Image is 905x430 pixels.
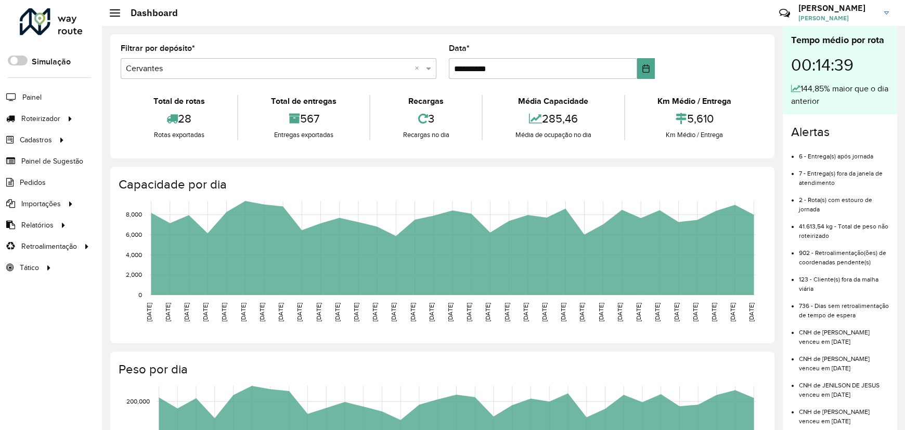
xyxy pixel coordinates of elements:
span: Pedidos [20,177,46,188]
text: [DATE] [692,303,699,321]
li: CNH de [PERSON_NAME] venceu em [DATE] [799,346,889,373]
text: [DATE] [503,303,510,321]
text: 4,000 [126,251,142,258]
text: [DATE] [221,303,227,321]
text: 0 [138,291,142,298]
text: [DATE] [315,303,322,321]
text: [DATE] [183,303,190,321]
div: Média Capacidade [485,95,621,107]
text: 6,000 [126,231,142,238]
li: 736 - Dias sem retroalimentação de tempo de espera [799,293,889,320]
li: 7 - Entrega(s) fora da janela de atendimento [799,161,889,187]
text: [DATE] [353,303,359,321]
li: 41.613,54 kg - Total de peso não roteirizado [799,214,889,240]
text: [DATE] [522,303,529,321]
div: 285,46 [485,107,621,130]
h4: Capacidade por dia [119,177,764,192]
text: [DATE] [146,303,152,321]
text: [DATE] [371,303,378,321]
text: [DATE] [334,303,341,321]
text: [DATE] [748,303,755,321]
span: Painel [22,92,42,103]
div: Tempo médio por rota [791,33,889,47]
span: Cadastros [20,135,52,145]
span: Importações [21,198,61,209]
div: Recargas [373,95,479,107]
span: Painel de Sugestão [21,156,83,167]
text: [DATE] [428,303,435,321]
text: 200,000 [126,398,150,405]
text: [DATE] [202,303,209,321]
text: [DATE] [447,303,454,321]
div: 5,610 [628,107,761,130]
li: 6 - Entrega(s) após jornada [799,144,889,161]
text: [DATE] [484,303,491,321]
text: [DATE] [673,303,680,321]
text: [DATE] [635,303,642,321]
div: Total de entregas [241,95,366,107]
span: Retroalimentação [21,241,77,252]
div: Km Médio / Entrega [628,95,761,107]
li: CNH de [PERSON_NAME] venceu em [DATE] [799,320,889,346]
h4: Alertas [791,125,889,140]
li: CNH de JENILSON DE JESUS venceu em [DATE] [799,373,889,399]
label: Simulação [32,56,71,68]
text: [DATE] [616,303,623,321]
li: 2 - Rota(s) com estouro de jornada [799,187,889,214]
text: [DATE] [654,303,661,321]
div: Média de ocupação no dia [485,130,621,140]
div: 3 [373,107,479,130]
span: [PERSON_NAME] [798,14,876,23]
label: Data [449,42,470,55]
span: Tático [20,262,39,273]
label: Filtrar por depósito [121,42,195,55]
li: 902 - Retroalimentação(ões) de coordenadas pendente(s) [799,240,889,267]
div: 144,85% maior que o dia anterior [791,83,889,107]
span: Relatórios [21,220,54,231]
h3: [PERSON_NAME] [798,3,876,13]
text: [DATE] [466,303,472,321]
h2: Dashboard [120,7,178,19]
text: 8,000 [126,211,142,218]
div: 28 [123,107,235,130]
div: Entregas exportadas [241,130,366,140]
div: Recargas no dia [373,130,479,140]
div: Total de rotas [123,95,235,107]
text: [DATE] [578,303,585,321]
span: Clear all [415,62,423,75]
text: [DATE] [277,303,284,321]
text: [DATE] [729,303,736,321]
li: 123 - Cliente(s) fora da malha viária [799,267,889,293]
text: [DATE] [164,303,171,321]
div: Rotas exportadas [123,130,235,140]
text: [DATE] [560,303,566,321]
div: Km Médio / Entrega [628,130,761,140]
text: [DATE] [240,303,247,321]
span: Roteirizador [21,113,60,124]
h4: Peso por dia [119,362,764,377]
div: 00:14:39 [791,47,889,83]
text: [DATE] [390,303,397,321]
text: 2,000 [126,272,142,278]
li: CNH de [PERSON_NAME] venceu em [DATE] [799,399,889,426]
text: [DATE] [258,303,265,321]
div: 567 [241,107,366,130]
text: [DATE] [296,303,303,321]
text: [DATE] [598,303,604,321]
text: [DATE] [710,303,717,321]
a: Contato Rápido [773,2,796,24]
text: [DATE] [409,303,416,321]
button: Choose Date [637,58,655,79]
text: [DATE] [541,303,548,321]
